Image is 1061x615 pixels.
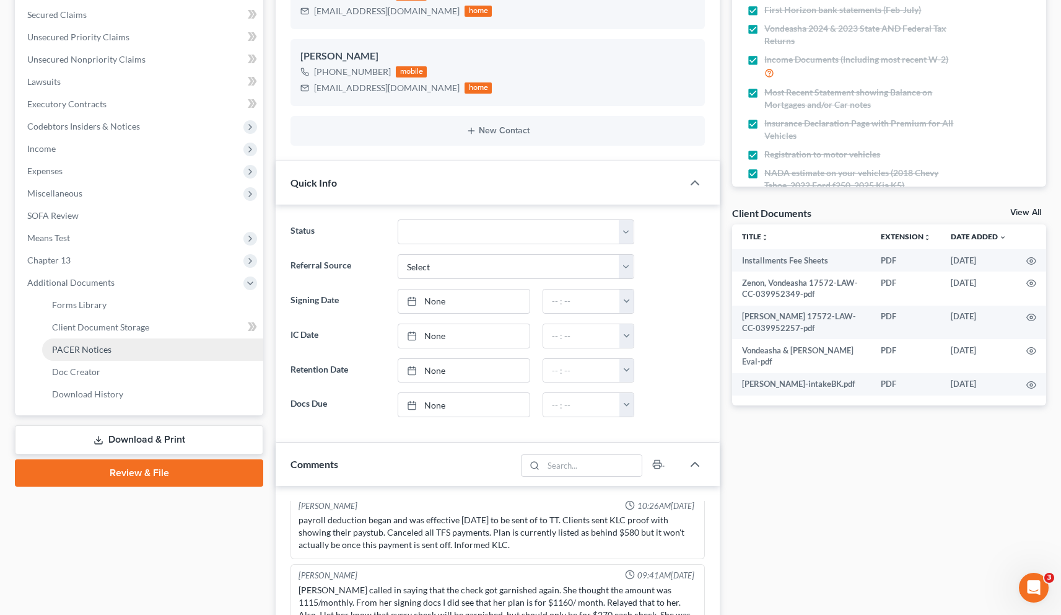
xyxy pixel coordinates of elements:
[52,322,149,332] span: Client Document Storage
[42,338,263,361] a: PACER Notices
[27,9,87,20] span: Secured Claims
[284,358,391,383] label: Retention Date
[543,393,620,417] input: -- : --
[764,53,948,66] span: Income Documents (Including most recent W-2)
[284,392,391,417] label: Docs Due
[17,48,263,71] a: Unsecured Nonpriority Claims
[881,232,931,241] a: Extensionunfold_more
[732,373,871,396] td: [PERSON_NAME]-intakeBK.pdf
[284,254,391,279] label: Referral Source
[284,324,391,348] label: IC Date
[52,366,100,377] span: Doc Creator
[999,234,1006,241] i: expand_more
[284,289,391,314] label: Signing Date
[764,86,957,111] span: Most Recent Statement showing Balance on Mortgages and/or Car notes
[637,570,694,582] span: 09:41AM[DATE]
[941,272,1016,306] td: [DATE]
[17,205,263,227] a: SOFA Review
[284,219,391,244] label: Status
[27,32,129,42] span: Unsecured Priority Claims
[465,6,492,17] div: home
[465,82,492,94] div: home
[1019,573,1049,603] iframe: Intercom live chat
[941,306,1016,340] td: [DATE]
[764,148,880,161] span: Registration to motor vehicles
[300,126,695,136] button: New Contact
[42,316,263,338] a: Client Document Storage
[17,71,263,93] a: Lawsuits
[732,306,871,340] td: [PERSON_NAME] 17572-LAW-CC-039952257-pdf
[300,49,695,64] div: [PERSON_NAME]
[732,339,871,373] td: Vondeasha & [PERSON_NAME] Eval-pdf
[871,272,941,306] td: PDF
[27,166,63,176] span: Expenses
[314,82,460,94] div: [EMAIL_ADDRESS][DOMAIN_NAME]
[941,339,1016,373] td: [DATE]
[396,66,427,77] div: mobile
[42,294,263,316] a: Forms Library
[15,459,263,487] a: Review & File
[17,93,263,115] a: Executory Contracts
[27,210,79,221] span: SOFA Review
[871,373,941,396] td: PDF
[544,455,642,476] input: Search...
[17,26,263,48] a: Unsecured Priority Claims
[15,425,263,454] a: Download & Print
[299,570,357,582] div: [PERSON_NAME]
[27,232,70,243] span: Means Test
[398,359,530,383] a: None
[764,4,921,16] span: First Horizon bank statements (Feb-July)
[742,232,769,241] a: Titleunfold_more
[42,361,263,383] a: Doc Creator
[27,255,71,265] span: Chapter 13
[1044,573,1054,583] span: 3
[543,324,620,348] input: -- : --
[52,299,107,310] span: Forms Library
[314,5,460,17] div: [EMAIL_ADDRESS][DOMAIN_NAME]
[732,206,811,219] div: Client Documents
[637,500,694,512] span: 10:26AM[DATE]
[543,359,620,383] input: -- : --
[941,249,1016,272] td: [DATE]
[52,389,123,399] span: Download History
[398,324,530,348] a: None
[764,167,957,192] span: NADA estimate on your vehicles (2018 Chevy Tahoe, 2022 Ford f250, 2025 Kia K5)
[314,66,391,78] div: [PHONE_NUMBER]
[951,232,1006,241] a: Date Added expand_more
[764,117,957,142] span: Insurance Declaration Page with Premium for All Vehicles
[398,290,530,313] a: None
[290,177,337,188] span: Quick Info
[290,458,338,470] span: Comments
[732,249,871,272] td: Installments Fee Sheets
[17,4,263,26] a: Secured Claims
[871,306,941,340] td: PDF
[27,54,146,64] span: Unsecured Nonpriority Claims
[543,290,620,313] input: -- : --
[941,373,1016,396] td: [DATE]
[761,234,769,241] i: unfold_more
[42,383,263,405] a: Download History
[27,99,107,109] span: Executory Contracts
[27,277,115,288] span: Additional Documents
[27,121,140,131] span: Codebtors Insiders & Notices
[27,143,56,154] span: Income
[764,22,957,47] span: Vondeasha 2024 & 2023 State AND Federal Tax Returns
[398,393,530,417] a: None
[27,188,82,198] span: Miscellaneous
[299,514,697,551] div: payroll deduction began and was effective [DATE] to be sent of to TT. Clients sent KLC proof with...
[52,344,111,355] span: PACER Notices
[923,234,931,241] i: unfold_more
[871,249,941,272] td: PDF
[27,76,61,87] span: Lawsuits
[871,339,941,373] td: PDF
[299,500,357,512] div: [PERSON_NAME]
[732,272,871,306] td: Zenon, Vondeasha 17572-LAW-CC-039952349-pdf
[1010,208,1041,217] a: View All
